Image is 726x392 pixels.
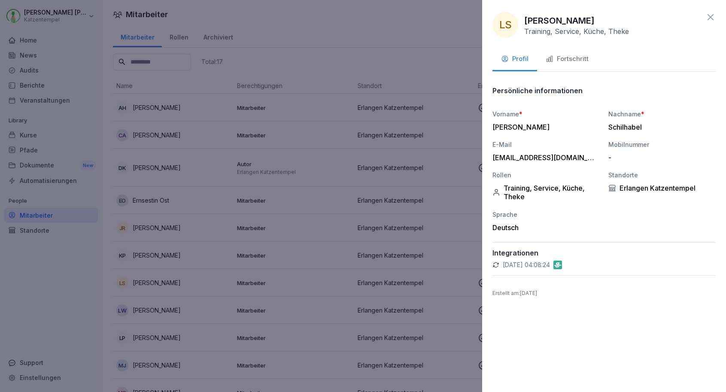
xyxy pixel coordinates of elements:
div: Fortschritt [546,54,589,64]
p: Integrationen [492,249,716,257]
div: Vorname [492,109,600,119]
div: [EMAIL_ADDRESS][DOMAIN_NAME] [492,153,595,162]
div: Erlangen Katzentempel [608,184,716,192]
div: Sprache [492,210,600,219]
div: LS [492,12,518,38]
p: [PERSON_NAME] [524,14,595,27]
div: - [608,153,711,162]
div: Standorte [608,170,716,179]
p: Persönliche informationen [492,86,583,95]
div: Training, Service, Küche, Theke [492,184,600,201]
button: Profil [492,48,537,71]
div: E-Mail [492,140,600,149]
img: gastromatic.png [553,261,562,269]
button: Fortschritt [537,48,597,71]
p: Training, Service, Küche, Theke [524,27,629,36]
p: Erstellt am : [DATE] [492,289,716,297]
div: Profil [501,54,529,64]
div: Schilhabel [608,123,711,131]
div: Mobilnummer [608,140,716,149]
p: [DATE] 04:08:24 [503,261,550,269]
div: Rollen [492,170,600,179]
div: Deutsch [492,223,600,232]
div: Nachname [608,109,716,119]
div: [PERSON_NAME] [492,123,595,131]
